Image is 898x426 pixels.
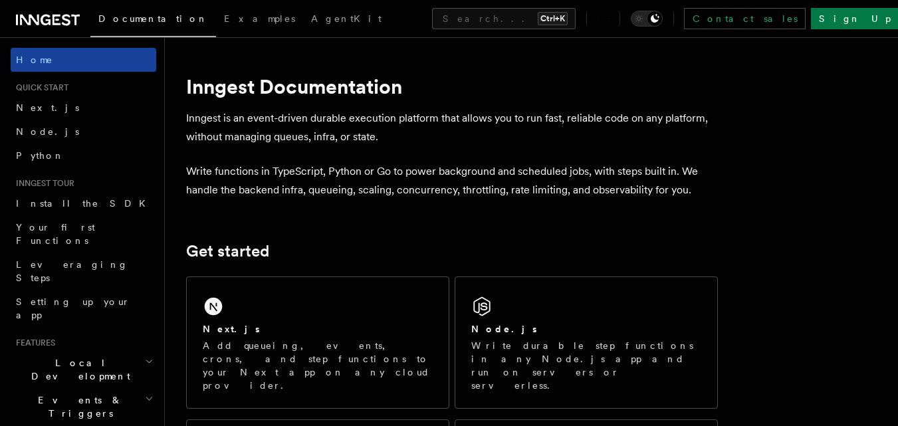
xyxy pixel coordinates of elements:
p: Write durable step functions in any Node.js app and run on servers or serverless. [471,339,701,392]
span: Quick start [11,82,68,93]
h2: Next.js [203,322,260,336]
span: Examples [224,13,295,24]
span: Features [11,338,55,348]
h1: Inngest Documentation [186,74,718,98]
kbd: Ctrl+K [538,12,568,25]
p: Add queueing, events, crons, and step functions to your Next app on any cloud provider. [203,339,433,392]
span: Your first Functions [16,222,95,246]
a: Node.js [11,120,156,144]
a: Your first Functions [11,215,156,253]
a: Contact sales [684,8,806,29]
a: Documentation [90,4,216,37]
h2: Node.js [471,322,537,336]
a: Get started [186,242,269,261]
button: Search...Ctrl+K [432,8,576,29]
a: AgentKit [303,4,390,36]
span: AgentKit [311,13,382,24]
a: Install the SDK [11,191,156,215]
a: Setting up your app [11,290,156,327]
span: Documentation [98,13,208,24]
span: Local Development [11,356,145,383]
span: Home [16,53,53,66]
p: Write functions in TypeScript, Python or Go to power background and scheduled jobs, with steps bu... [186,162,718,199]
span: Setting up your app [16,296,130,320]
span: Events & Triggers [11,393,145,420]
a: Node.jsWrite durable step functions in any Node.js app and run on servers or serverless. [455,276,718,409]
a: Examples [216,4,303,36]
span: Python [16,150,64,161]
span: Inngest tour [11,178,74,189]
span: Next.js [16,102,79,113]
a: Next.jsAdd queueing, events, crons, and step functions to your Next app on any cloud provider. [186,276,449,409]
span: Install the SDK [16,198,154,209]
button: Events & Triggers [11,388,156,425]
a: Leveraging Steps [11,253,156,290]
span: Node.js [16,126,79,137]
button: Local Development [11,351,156,388]
span: Leveraging Steps [16,259,128,283]
button: Toggle dark mode [631,11,663,27]
a: Next.js [11,96,156,120]
a: Python [11,144,156,167]
p: Inngest is an event-driven durable execution platform that allows you to run fast, reliable code ... [186,109,718,146]
a: Home [11,48,156,72]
